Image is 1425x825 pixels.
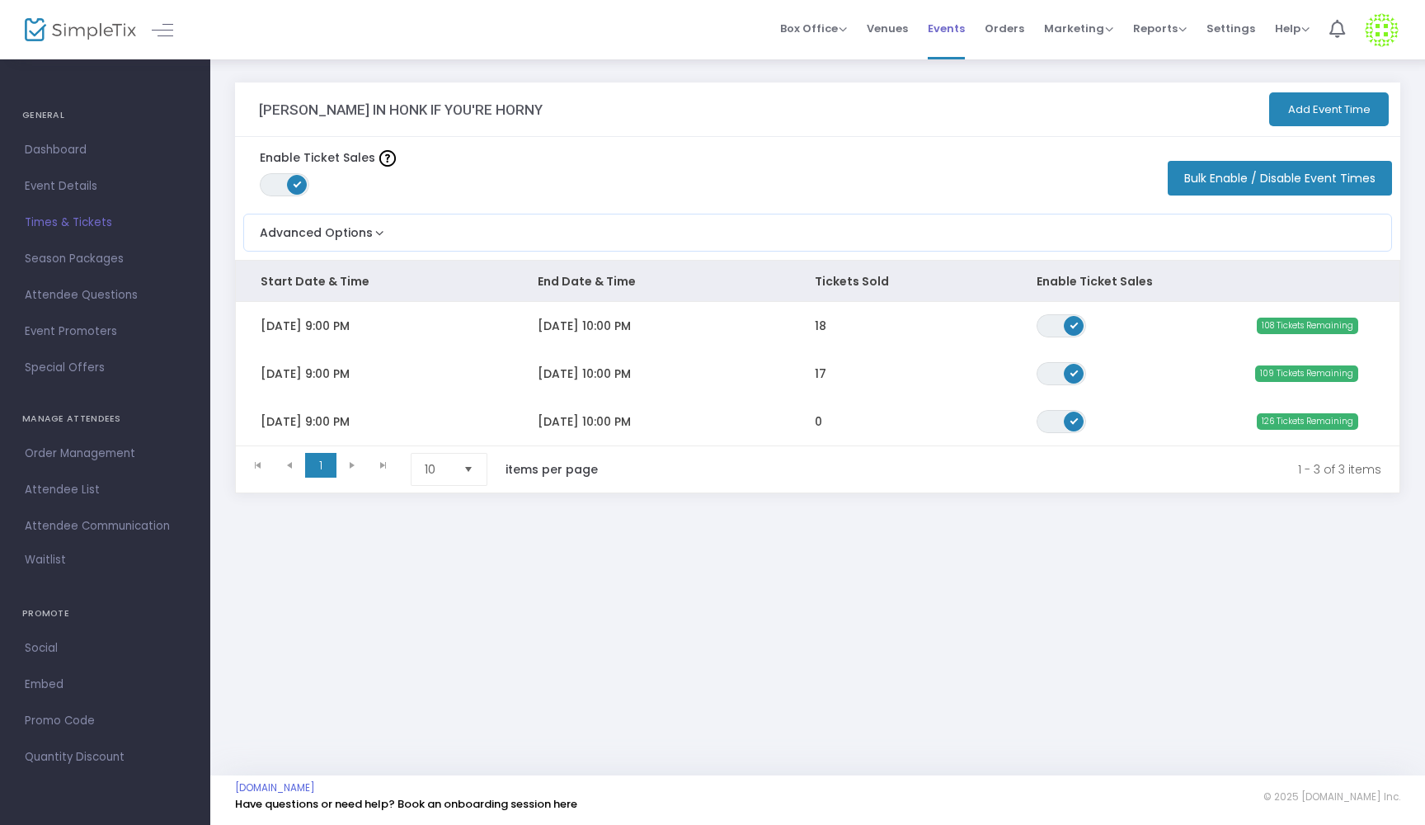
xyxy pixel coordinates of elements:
[25,638,186,659] span: Social
[235,781,315,794] a: [DOMAIN_NAME]
[235,796,577,812] a: Have questions or need help? Book an onboarding session here
[1257,318,1358,334] span: 108 Tickets Remaining
[513,261,790,302] th: End Date & Time
[261,365,350,382] span: [DATE] 9:00 PM
[25,516,186,537] span: Attendee Communication
[1257,413,1358,430] span: 126 Tickets Remaining
[22,597,188,630] h4: PROMOTE
[22,99,188,132] h4: GENERAL
[815,413,822,430] span: 0
[538,318,631,334] span: [DATE] 10:00 PM
[25,747,186,768] span: Quantity Discount
[1275,21,1310,36] span: Help
[790,261,1012,302] th: Tickets Sold
[25,710,186,732] span: Promo Code
[1168,161,1392,196] button: Bulk Enable / Disable Event Times
[379,150,396,167] img: question-mark
[1206,7,1255,49] span: Settings
[25,357,186,379] span: Special Offers
[25,248,186,270] span: Season Packages
[259,101,543,118] h3: [PERSON_NAME] IN HONK IF YOU'RE HORNY
[25,443,186,464] span: Order Management
[261,413,350,430] span: [DATE] 9:00 PM
[25,212,186,233] span: Times & Tickets
[815,365,826,382] span: 17
[506,461,598,478] label: items per page
[1012,261,1178,302] th: Enable Ticket Sales
[294,180,302,188] span: ON
[236,261,1399,445] div: Data table
[244,214,388,242] button: Advanced Options
[1269,92,1389,126] button: Add Event Time
[425,461,450,478] span: 10
[25,479,186,501] span: Attendee List
[25,552,66,568] span: Waitlist
[538,365,631,382] span: [DATE] 10:00 PM
[25,285,186,306] span: Attendee Questions
[780,21,847,36] span: Box Office
[1070,320,1078,328] span: ON
[928,7,965,49] span: Events
[261,318,350,334] span: [DATE] 9:00 PM
[305,453,336,478] span: Page 1
[1255,365,1358,382] span: 109 Tickets Remaining
[867,7,908,49] span: Venues
[1070,416,1078,424] span: ON
[815,318,826,334] span: 18
[1263,790,1400,804] span: © 2025 [DOMAIN_NAME] Inc.
[538,413,631,430] span: [DATE] 10:00 PM
[260,149,396,167] label: Enable Ticket Sales
[25,674,186,695] span: Embed
[25,139,186,161] span: Dashboard
[1133,21,1187,36] span: Reports
[1044,21,1113,36] span: Marketing
[25,321,186,342] span: Event Promoters
[25,176,186,197] span: Event Details
[457,454,480,485] button: Select
[236,261,513,302] th: Start Date & Time
[985,7,1024,49] span: Orders
[633,453,1381,486] kendo-pager-info: 1 - 3 of 3 items
[1070,368,1078,376] span: ON
[22,403,188,436] h4: MANAGE ATTENDEES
